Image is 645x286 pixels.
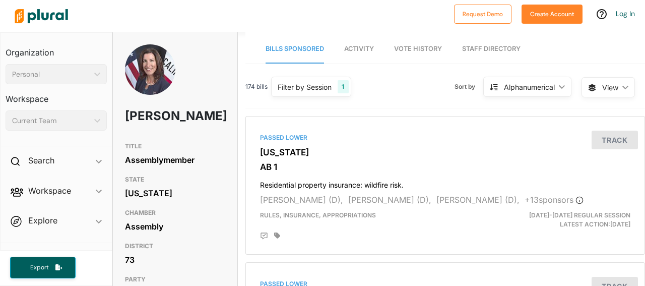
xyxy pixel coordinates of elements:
[125,207,225,219] h3: CHAMBER
[260,147,630,157] h3: [US_STATE]
[338,80,348,93] div: 1
[125,174,225,186] h3: STATE
[6,38,107,60] h3: Organization
[278,82,332,92] div: Filter by Session
[125,273,225,285] h3: PARTY
[592,131,638,149] button: Track
[455,82,483,91] span: Sort by
[125,186,225,201] div: [US_STATE]
[454,8,511,19] a: Request Demo
[125,140,225,152] h3: TITLE
[522,5,583,24] button: Create Account
[12,116,90,126] div: Current Team
[266,35,324,64] a: Bills Sponsored
[348,195,431,205] span: [PERSON_NAME] (D),
[266,45,324,52] span: Bills Sponsored
[260,232,268,240] div: Add Position Statement
[616,9,635,18] a: Log In
[245,82,268,91] span: 174 bills
[602,82,618,93] span: View
[274,232,280,239] div: Add tags
[23,263,55,272] span: Export
[344,35,374,64] a: Activity
[12,69,90,80] div: Personal
[394,45,442,52] span: Vote History
[6,84,107,106] h3: Workspace
[509,211,638,229] div: Latest Action: [DATE]
[260,133,630,142] div: Passed Lower
[529,211,630,219] span: [DATE]-[DATE] Regular Session
[125,44,175,107] img: Headshot of Cottie Petrie-Norris
[394,35,442,64] a: Vote History
[125,240,225,252] h3: DISTRICT
[462,35,521,64] a: Staff Directory
[504,82,555,92] div: Alphanumerical
[436,195,520,205] span: [PERSON_NAME] (D),
[454,5,511,24] button: Request Demo
[10,257,76,278] button: Export
[525,195,584,205] span: + 13 sponsor s
[522,8,583,19] a: Create Account
[260,176,630,190] h4: Residential property insurance: wildfire risk.
[125,252,225,267] div: 73
[125,101,185,131] h1: [PERSON_NAME]
[260,195,343,205] span: [PERSON_NAME] (D),
[28,155,54,166] h2: Search
[125,152,225,167] div: Assemblymember
[260,162,630,172] h3: AB 1
[125,219,225,234] div: Assembly
[260,211,376,219] span: Rules, Insurance, Appropriations
[344,45,374,52] span: Activity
